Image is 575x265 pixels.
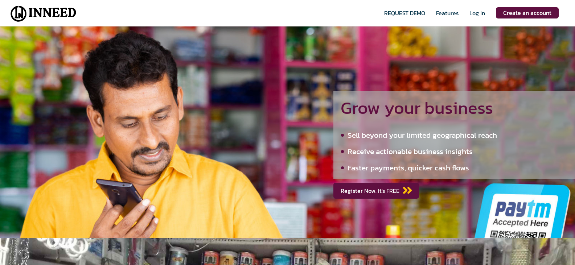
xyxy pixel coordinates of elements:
[348,146,473,157] span: Receive actionable business insights
[7,5,80,23] img: Inneed
[436,9,459,26] span: Features
[384,9,425,26] span: REQUEST DEMO
[496,7,559,18] a: Create an account
[333,183,419,199] span: Register Now. It's FREE
[333,91,575,117] h1: Grow your business
[469,9,485,26] span: Log In
[348,129,497,141] span: Sell beyond your limited geographical reach
[403,186,412,195] img: button_arrow.png
[348,162,469,173] span: Faster payments, quicker cash flows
